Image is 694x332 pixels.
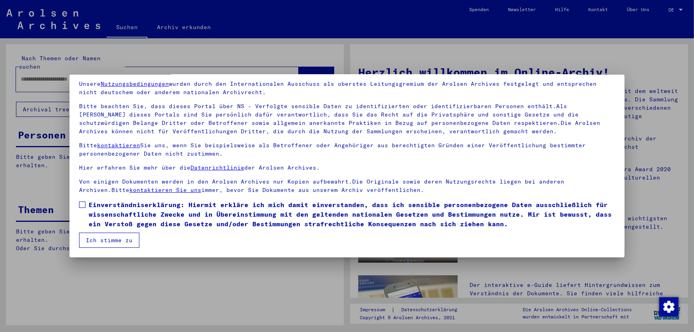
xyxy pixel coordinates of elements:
[79,141,615,158] p: Bitte Sie uns, wenn Sie beispielsweise als Betroffener oder Angehöriger aus berechtigten Gründen ...
[79,178,615,194] p: Von einigen Dokumenten werden in den Arolsen Archives nur Kopien aufbewahrt.Die Originale sowie d...
[79,164,615,172] p: Hier erfahren Sie mehr über die der Arolsen Archives.
[89,200,615,229] span: Einverständniserklärung: Hiermit erkläre ich mich damit einverstanden, dass ich sensible personen...
[101,80,169,87] a: Nutzungsbedingungen
[97,142,140,149] a: kontaktieren
[659,297,678,316] div: Zustimmung ändern
[79,102,615,136] p: Bitte beachten Sie, dass dieses Portal über NS - Verfolgte sensible Daten zu identifizierten oder...
[190,164,244,171] a: Datenrichtlinie
[79,233,139,248] button: Ich stimme zu
[129,186,201,194] a: kontaktieren Sie uns
[659,297,678,316] img: Zustimmung ändern
[79,80,615,97] p: Unsere wurden durch den Internationalen Ausschuss als oberstes Leitungsgremium der Arolsen Archiv...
